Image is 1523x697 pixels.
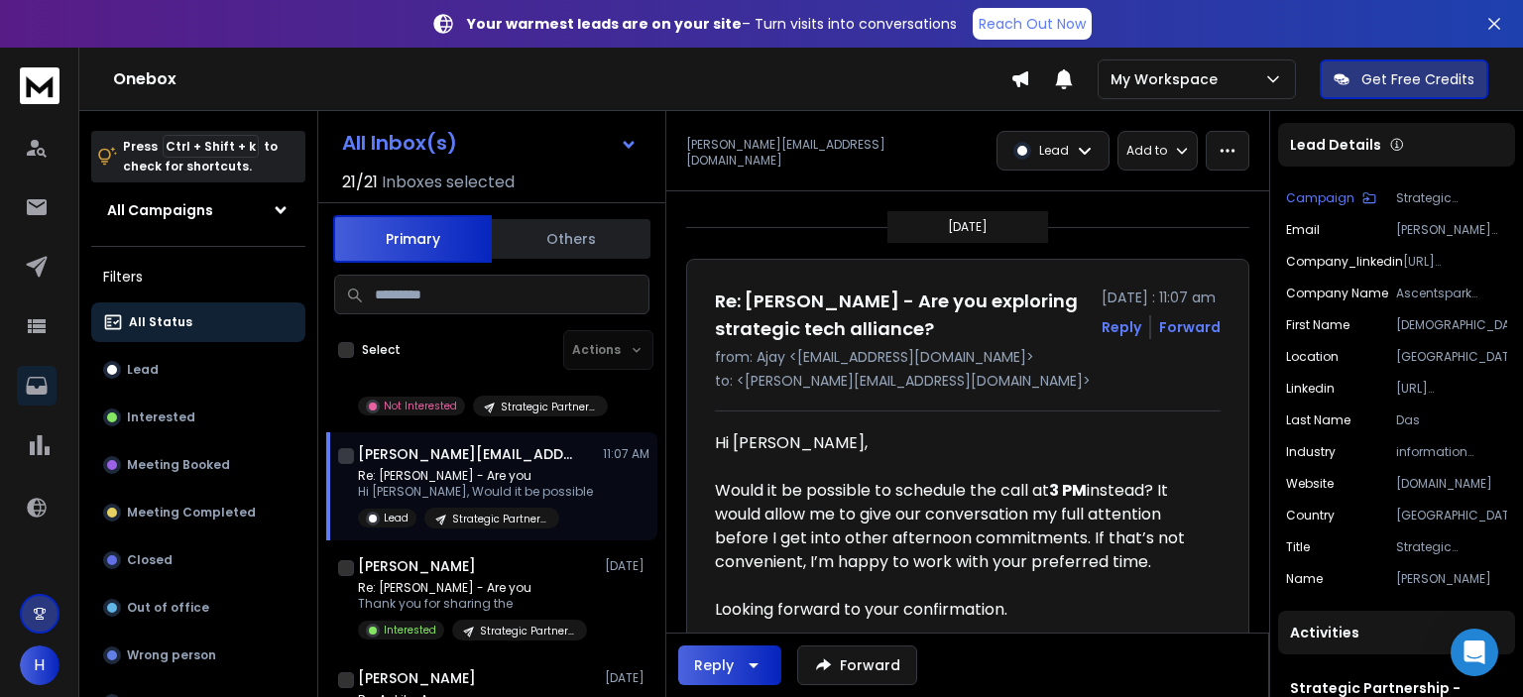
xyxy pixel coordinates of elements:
button: Forward [797,645,917,685]
div: Looking forward to your confirmation. [715,598,1205,622]
h1: Onebox [113,67,1010,91]
p: [PERSON_NAME][EMAIL_ADDRESS][DOMAIN_NAME] [686,137,962,169]
p: Strategic Development Manager [1396,539,1507,555]
span: Ctrl + Shift + k [163,135,259,158]
p: industry [1286,444,1336,460]
h1: [PERSON_NAME] [358,556,476,576]
p: Strategic Partnership - Allurecent [1396,190,1507,206]
h1: All Campaigns [107,200,213,220]
p: name [1286,571,1323,587]
p: [PERSON_NAME][EMAIL_ADDRESS][DOMAIN_NAME] [1396,222,1507,238]
p: 11:07 AM [603,446,649,462]
p: Press to check for shortcuts. [123,137,278,176]
p: Re: [PERSON_NAME] - Are you [358,468,593,484]
p: [DATE] [948,219,988,235]
p: Not Interested [384,399,457,413]
button: Get Free Credits [1320,59,1488,99]
p: Strategic Partnership - Allurecent [480,624,575,639]
button: Out of office [91,588,305,628]
p: [DATE] [605,558,649,574]
p: Email [1286,222,1320,238]
p: Lead [127,362,159,378]
p: Interested [127,409,195,425]
p: Out of office [127,600,209,616]
strong: Your warmest leads are on your site [467,14,742,34]
a: Reach Out Now [973,8,1092,40]
p: [PERSON_NAME] [1396,571,1507,587]
p: Meeting Booked [127,457,230,473]
p: Re: [PERSON_NAME] - Are you [358,580,587,596]
p: [DATE] [605,670,649,686]
p: [URL][DOMAIN_NAME] [1403,254,1507,270]
button: Meeting Completed [91,493,305,532]
button: All Status [91,302,305,342]
p: [DEMOGRAPHIC_DATA] [1396,317,1507,333]
p: country [1286,508,1335,523]
div: Open Intercom Messenger [1451,629,1498,676]
button: Reply [1102,317,1141,337]
button: Lead [91,350,305,390]
h1: All Inbox(s) [342,133,457,153]
button: Interested [91,398,305,437]
p: Meeting Completed [127,505,256,521]
p: Get Free Credits [1361,69,1474,89]
label: Select [362,342,401,358]
span: 21 / 21 [342,171,378,194]
h3: Filters [91,263,305,290]
p: Last Name [1286,412,1350,428]
p: All Status [129,314,192,330]
p: Ascentspark Software [1396,286,1507,301]
p: to: <[PERSON_NAME][EMAIL_ADDRESS][DOMAIN_NAME]> [715,371,1221,391]
div: Forward [1159,317,1221,337]
h1: [PERSON_NAME][EMAIL_ADDRESS][DOMAIN_NAME] [358,444,576,464]
p: Add to [1126,143,1167,159]
button: Wrong person [91,636,305,675]
p: title [1286,539,1310,555]
img: logo [20,67,59,104]
p: [GEOGRAPHIC_DATA] [1396,349,1507,365]
div: Would it be possible to schedule the call at instead? It would allow me to give our conversation ... [715,479,1205,574]
p: Wrong person [127,647,216,663]
p: company_linkedin [1286,254,1403,270]
p: from: Ajay <[EMAIL_ADDRESS][DOMAIN_NAME]> [715,347,1221,367]
p: Company Name [1286,286,1388,301]
p: [DATE] : 11:07 am [1102,288,1221,307]
button: H [20,645,59,685]
p: Strategic Partnership - Allurecent [452,512,547,526]
button: Closed [91,540,305,580]
p: Lead [384,511,409,525]
div: Activities [1278,611,1515,654]
p: Lead [1039,143,1069,159]
p: Reach Out Now [979,14,1086,34]
div: Hi [PERSON_NAME], [715,431,1205,455]
p: linkedin [1286,381,1335,397]
button: Meeting Booked [91,445,305,485]
p: – Turn visits into conversations [467,14,957,34]
button: Others [492,217,650,261]
button: Campaign [1286,190,1376,206]
p: Strategic Partnership - Allurecent [501,400,596,414]
button: All Campaigns [91,190,305,230]
p: Campaign [1286,190,1354,206]
p: Das [1396,412,1507,428]
h1: [PERSON_NAME] [358,668,476,688]
div: Reply [694,655,734,675]
p: Interested [384,623,436,638]
p: information technology & services [1396,444,1507,460]
p: Thank you for sharing the [358,596,587,612]
p: Lead Details [1290,135,1381,155]
p: [GEOGRAPHIC_DATA] [1396,508,1507,523]
p: Hi [PERSON_NAME], Would it be possible [358,484,593,500]
strong: 3 PM [1049,479,1087,502]
p: My Workspace [1111,69,1226,89]
p: [URL][DOMAIN_NAME][PERSON_NAME] [1396,381,1507,397]
p: [DOMAIN_NAME] [1396,476,1507,492]
p: First Name [1286,317,1349,333]
p: Closed [127,552,173,568]
button: All Inbox(s) [326,123,653,163]
h1: Re: [PERSON_NAME] - Are you exploring strategic tech alliance? [715,288,1090,343]
h3: Inboxes selected [382,171,515,194]
button: Reply [678,645,781,685]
